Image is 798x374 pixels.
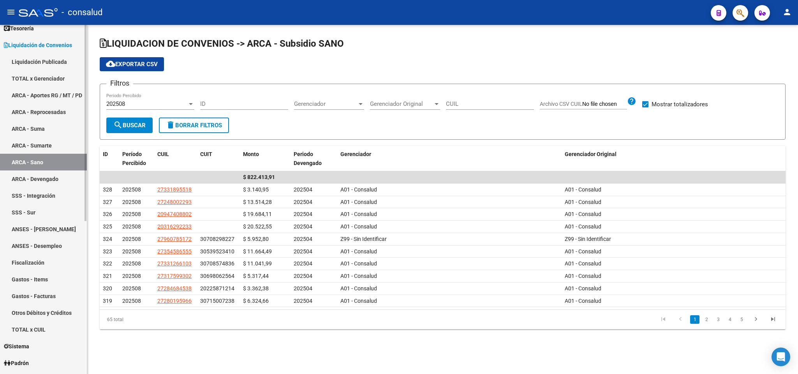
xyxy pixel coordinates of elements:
span: 202504 [294,273,312,279]
span: LIQUIDACION DE CONVENIOS -> ARCA - Subsidio SANO [100,38,344,49]
span: 27248002293 [157,199,192,205]
span: A01 - Consalud [565,248,601,255]
span: Mostrar totalizadores [652,100,708,109]
span: 202504 [294,260,312,267]
span: $ 822.413,91 [243,174,275,180]
span: 320 [103,285,112,291]
li: page 5 [736,313,747,326]
span: 322 [103,260,112,267]
a: 1 [690,315,699,324]
span: 202504 [294,285,312,291]
span: 20316292233 [157,223,192,230]
a: 4 [725,315,735,324]
a: 5 [737,315,746,324]
span: A01 - Consalud [340,223,377,230]
span: 202504 [294,248,312,255]
span: 202504 [294,199,312,205]
span: A01 - Consalud [340,186,377,193]
a: 3 [713,315,723,324]
span: A01 - Consalud [340,248,377,255]
span: 202508 [122,248,141,255]
span: A01 - Consalud [340,211,377,217]
a: go to previous page [673,315,688,324]
span: 328 [103,186,112,193]
span: 202508 [122,211,141,217]
span: 202504 [294,298,312,304]
span: 202508 [122,285,141,291]
span: Periodo Devengado [294,151,322,166]
span: Archivo CSV CUIL [540,101,582,107]
datatable-header-cell: Período Percibido [119,146,154,172]
span: 27331266103 [157,260,192,267]
span: 30539523410 [200,248,234,255]
span: $ 5.952,80 [243,236,269,242]
span: 202504 [294,211,312,217]
span: $ 5.317,44 [243,273,269,279]
datatable-header-cell: CUIT [197,146,240,172]
span: A01 - Consalud [340,199,377,205]
datatable-header-cell: Gerenciador [337,146,562,172]
span: 202508 [122,273,141,279]
span: 27331895518 [157,186,192,193]
span: Z99 - Sin Identificar [565,236,611,242]
datatable-header-cell: CUIL [154,146,197,172]
span: A01 - Consalud [565,199,601,205]
span: $ 3.140,95 [243,186,269,193]
li: page 2 [701,313,712,326]
span: 20225871214 [200,285,234,291]
input: Archivo CSV CUIL [582,101,627,108]
span: $ 3.362,38 [243,285,269,291]
span: A01 - Consalud [340,273,377,279]
span: Gerenciador [340,151,371,157]
span: 324 [103,236,112,242]
span: 325 [103,223,112,230]
button: Exportar CSV [100,57,164,71]
span: Padrón [4,359,29,367]
span: $ 11.041,99 [243,260,272,267]
mat-icon: person [782,7,792,17]
span: 27284684538 [157,285,192,291]
span: Sistema [4,342,29,351]
span: 202508 [122,199,141,205]
span: 202504 [294,186,312,193]
span: 319 [103,298,112,304]
span: A01 - Consalud [565,285,601,291]
mat-icon: cloud_download [106,59,115,68]
mat-icon: delete [166,120,175,130]
span: 27354586555 [157,248,192,255]
span: 323 [103,248,112,255]
li: page 3 [712,313,724,326]
mat-icon: help [627,97,636,106]
span: A01 - Consalud [565,223,601,230]
span: 202504 [294,223,312,230]
span: A01 - Consalud [340,298,377,304]
mat-icon: search [113,120,123,130]
a: go to last page [766,315,780,324]
span: 30708574836 [200,260,234,267]
span: 30715007238 [200,298,234,304]
li: page 1 [689,313,701,326]
mat-icon: menu [6,7,16,17]
datatable-header-cell: ID [100,146,119,172]
span: Período Percibido [122,151,146,166]
span: Exportar CSV [106,61,158,68]
span: $ 20.522,55 [243,223,272,230]
a: go to next page [749,315,763,324]
span: A01 - Consalud [340,260,377,267]
span: A01 - Consalud [340,285,377,291]
div: 65 total [100,310,236,329]
span: Buscar [113,122,146,129]
span: 202508 [122,236,141,242]
span: 202508 [106,100,125,107]
h3: Filtros [106,78,133,89]
a: go to first page [656,315,671,324]
span: ID [103,151,108,157]
span: Monto [243,151,259,157]
span: Tesorería [4,24,34,33]
span: A01 - Consalud [565,211,601,217]
span: 202508 [122,260,141,267]
datatable-header-cell: Gerenciador Original [562,146,786,172]
span: 27280195966 [157,298,192,304]
span: 326 [103,211,112,217]
datatable-header-cell: Periodo Devengado [291,146,337,172]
